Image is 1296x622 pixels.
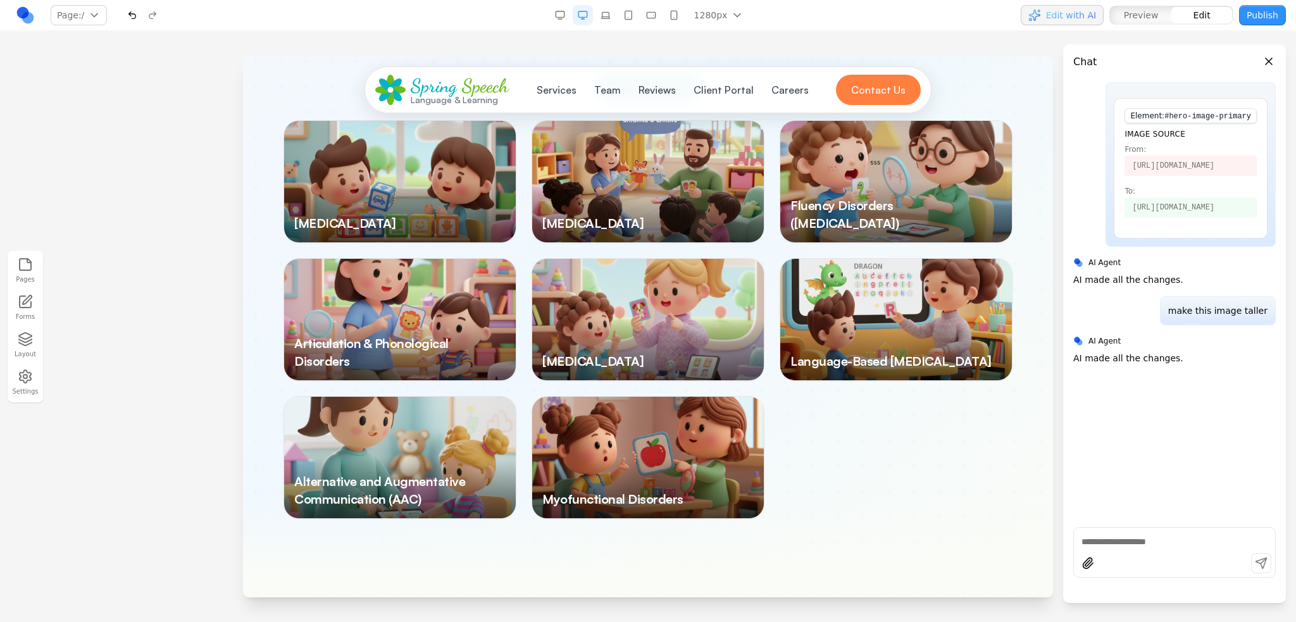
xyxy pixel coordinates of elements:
[687,5,752,25] button: 1280px
[1073,273,1183,286] p: AI made all the changes.
[1125,144,1257,154] span: From:
[243,56,1053,597] iframe: Preview
[51,278,263,314] h3: Articulation & Phonological Disorders
[547,140,759,176] h3: Fluency Disorders ([MEDICAL_DATA])
[51,416,263,452] h3: Alternative and Augmentative Communication (AAC)
[1021,5,1104,25] button: Edit with AI
[11,329,39,361] button: Layout
[51,5,107,25] button: Page:/
[664,5,684,25] button: Mobile
[1125,197,1257,218] span: [URL][DOMAIN_NAME]
[1046,9,1096,22] span: Edit with AI
[550,5,570,25] button: Desktop Wide
[1262,54,1276,68] button: Close panel
[1239,5,1286,25] button: Publish
[11,254,39,287] button: Pages
[641,5,661,25] button: Mobile Landscape
[1164,112,1251,121] span: # hero-image-primary
[547,296,759,314] h3: Language-Based [MEDICAL_DATA]
[1168,304,1268,317] p: make this image taller
[1124,9,1159,22] span: Preview
[11,366,39,399] button: Settings
[1125,186,1257,196] span: To:
[1073,335,1276,347] div: AI Agent
[299,158,511,176] h3: [MEDICAL_DATA]
[618,5,639,25] button: Tablet
[1073,352,1183,364] p: AI made all the changes.
[573,5,593,25] button: Desktop
[1193,9,1211,22] span: Edit
[595,5,616,25] button: Laptop
[299,434,511,452] h3: Myofunctional Disorders
[1073,54,1097,70] h3: Chat
[299,296,511,314] h3: [MEDICAL_DATA]
[1125,156,1257,176] span: [URL][DOMAIN_NAME]
[1125,108,1257,123] span: Element:
[11,292,39,324] a: Forms
[1125,129,1257,139] div: Image Source
[1073,257,1276,268] div: AI Agent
